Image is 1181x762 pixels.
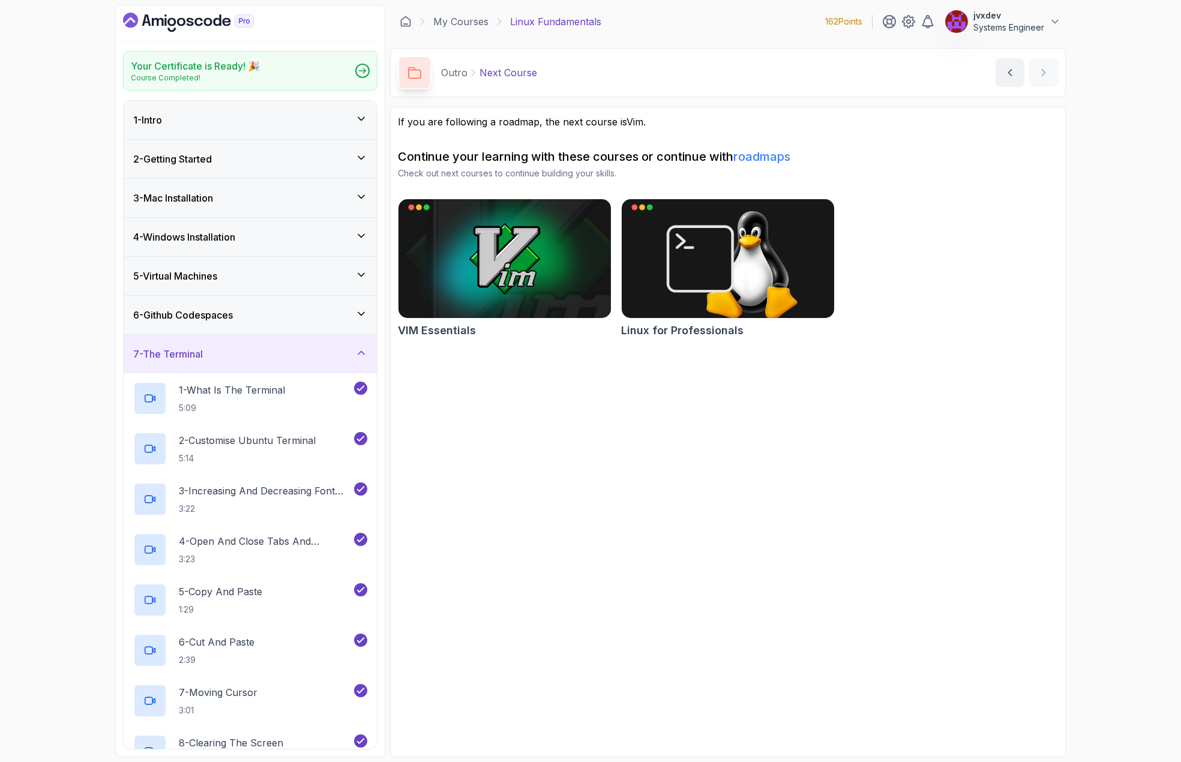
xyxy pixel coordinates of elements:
p: 2:39 [179,654,254,666]
h3: 6 - Github Codespaces [133,308,233,322]
p: 3:01 [179,704,257,716]
p: 8 - Clearing The Screen [179,736,283,750]
button: 7-Moving Cursor3:01 [133,684,367,718]
button: 4-Open And Close Tabs And Terminal3:23 [133,533,367,566]
button: 5-Virtual Machines [124,257,377,295]
p: jvxdev [973,10,1044,22]
p: 1:29 [179,604,262,616]
h3: 5 - Virtual Machines [133,269,217,283]
img: user profile image [945,10,968,33]
a: Dashboard [123,13,281,32]
p: Outro [441,65,467,80]
img: VIM Essentials card [398,199,611,318]
button: 1-Intro [124,101,377,139]
h3: 2 - Getting Started [133,152,212,166]
h3: 4 - Windows Installation [133,230,235,244]
p: Next Course [479,65,537,80]
h2: Linux for Professionals [621,322,744,339]
button: 3-Increasing And Decreasing Font Size3:22 [133,482,367,516]
p: 5 - Copy And Paste [179,584,262,599]
button: previous content [996,58,1024,87]
p: 2 - Customise Ubuntu Terminal [179,433,316,448]
h2: VIM Essentials [398,322,476,339]
a: Linux for Professionals cardLinux for Professionals [621,199,835,339]
h3: 1 - Intro [133,113,162,127]
p: Systems Engineer [973,22,1044,34]
button: 2-Getting Started [124,140,377,178]
a: My Courses [433,14,488,29]
p: 162 Points [825,16,862,28]
p: Linux Fundamentals [510,14,601,29]
button: 7-The Terminal [124,335,377,373]
p: If you are following a roadmap, the next course is . [398,115,1058,129]
p: 3:23 [179,553,352,565]
button: 2-Customise Ubuntu Terminal5:14 [133,432,367,466]
a: Your Certificate is Ready! 🎉Course Completed! [123,51,377,91]
button: 1-What Is The Terminal5:09 [133,382,367,415]
p: Check out next courses to continue building your skills. [398,167,1058,179]
p: 3 - Increasing And Decreasing Font Size [179,484,352,498]
button: 6-Github Codespaces [124,296,377,334]
a: VIM Essentials cardVIM Essentials [398,199,612,339]
img: Linux for Professionals card [622,199,834,318]
button: 5-Copy And Paste1:29 [133,583,367,617]
p: 3:22 [179,503,352,515]
button: 3-Mac Installation [124,179,377,217]
p: 5:14 [179,452,316,464]
button: 4-Windows Installation [124,218,377,256]
p: Course Completed! [131,73,260,83]
button: next content [1029,58,1058,87]
a: Vim [627,116,643,128]
h3: 7 - The Terminal [133,347,203,361]
button: user profile imagejvxdevSystems Engineer [945,10,1061,34]
p: 1 - What Is The Terminal [179,383,285,397]
a: roadmaps [733,149,790,164]
h3: 3 - Mac Installation [133,191,213,205]
button: 6-Cut And Paste2:39 [133,634,367,667]
h2: Your Certificate is Ready! 🎉 [131,59,260,73]
p: 7 - Moving Cursor [179,685,257,700]
p: 5:09 [179,402,285,414]
h2: Continue your learning with these courses or continue with [398,148,1058,165]
a: Dashboard [400,16,412,28]
p: 4 - Open And Close Tabs And Terminal [179,534,352,548]
p: 6 - Cut And Paste [179,635,254,649]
